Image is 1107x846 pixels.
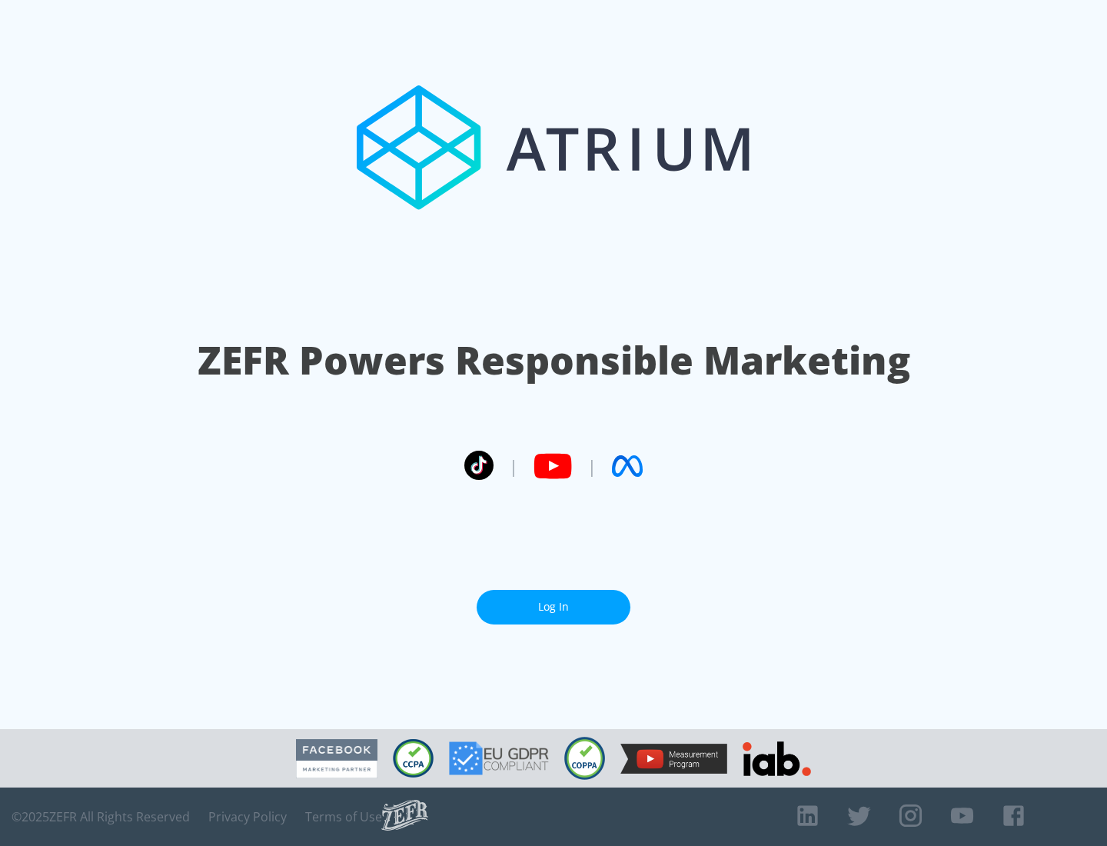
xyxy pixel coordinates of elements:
img: CCPA Compliant [393,739,434,778]
span: | [587,455,597,478]
img: IAB [743,741,811,776]
span: © 2025 ZEFR All Rights Reserved [12,809,190,824]
a: Log In [477,590,630,625]
a: Terms of Use [305,809,382,824]
img: Facebook Marketing Partner [296,739,377,778]
a: Privacy Policy [208,809,287,824]
span: | [509,455,518,478]
img: YouTube Measurement Program [620,744,727,774]
img: GDPR Compliant [449,741,549,775]
h1: ZEFR Powers Responsible Marketing [198,334,910,387]
img: COPPA Compliant [564,737,605,780]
